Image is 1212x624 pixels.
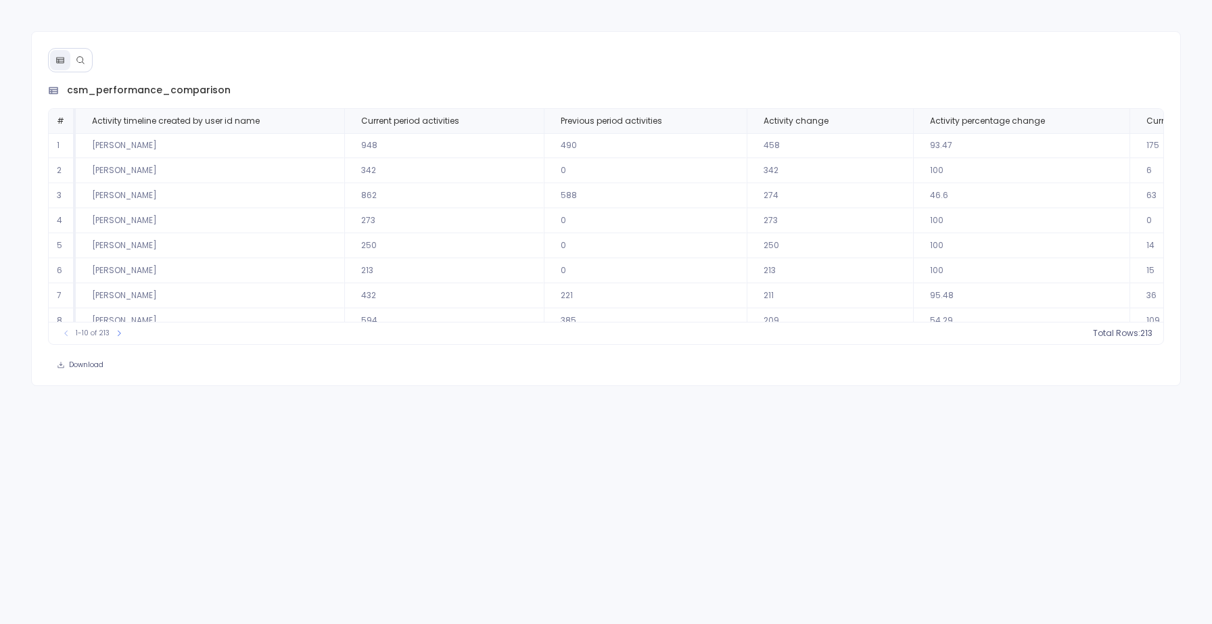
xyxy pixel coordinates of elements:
[747,158,913,183] td: 342
[913,158,1129,183] td: 100
[49,208,76,233] td: 4
[1140,328,1152,339] span: 213
[76,208,344,233] td: [PERSON_NAME]
[544,233,747,258] td: 0
[49,133,76,158] td: 1
[92,116,260,126] span: Activity timeline created by user id name
[76,308,344,333] td: [PERSON_NAME]
[49,183,76,208] td: 3
[913,208,1129,233] td: 100
[48,356,112,375] button: Download
[913,233,1129,258] td: 100
[344,158,544,183] td: 342
[747,258,913,283] td: 213
[76,133,344,158] td: [PERSON_NAME]
[930,116,1045,126] span: Activity percentage change
[49,258,76,283] td: 6
[344,133,544,158] td: 948
[913,308,1129,333] td: 54.29
[1093,328,1140,339] span: Total Rows:
[344,233,544,258] td: 250
[344,308,544,333] td: 594
[49,283,76,308] td: 7
[544,208,747,233] td: 0
[344,208,544,233] td: 273
[49,158,76,183] td: 2
[49,233,76,258] td: 5
[76,158,344,183] td: [PERSON_NAME]
[344,283,544,308] td: 432
[747,233,913,258] td: 250
[76,183,344,208] td: [PERSON_NAME]
[913,183,1129,208] td: 46.6
[76,283,344,308] td: [PERSON_NAME]
[76,328,110,339] span: 1-10 of 213
[747,183,913,208] td: 274
[913,133,1129,158] td: 93.47
[344,183,544,208] td: 862
[747,133,913,158] td: 458
[344,258,544,283] td: 213
[69,360,103,370] span: Download
[544,158,747,183] td: 0
[747,308,913,333] td: 209
[67,83,231,97] span: csm_performance_comparison
[913,258,1129,283] td: 100
[544,258,747,283] td: 0
[764,116,829,126] span: Activity change
[913,283,1129,308] td: 95.48
[544,183,747,208] td: 588
[544,283,747,308] td: 221
[747,283,913,308] td: 211
[544,308,747,333] td: 385
[49,308,76,333] td: 8
[361,116,459,126] span: Current period activities
[561,116,662,126] span: Previous period activities
[76,258,344,283] td: [PERSON_NAME]
[76,233,344,258] td: [PERSON_NAME]
[57,115,64,126] span: #
[747,208,913,233] td: 273
[544,133,747,158] td: 490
